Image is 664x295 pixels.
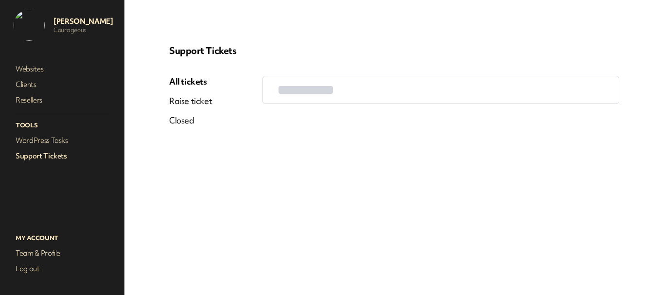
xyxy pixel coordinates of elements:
a: Websites [14,62,111,76]
a: Clients [14,78,111,91]
p: Courageous [53,26,113,34]
a: Team & Profile [14,246,111,260]
a: All tickets [169,76,212,87]
p: [PERSON_NAME] [53,17,113,26]
a: Resellers [14,93,111,107]
p: My Account [14,232,111,244]
a: Log out [14,262,111,276]
a: Raise ticket [169,95,212,107]
a: WordPress Tasks [14,134,111,147]
a: Support Tickets [14,149,111,163]
a: Closed [169,115,212,126]
p: Tools [14,119,111,132]
p: Support Tickets [169,45,619,56]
